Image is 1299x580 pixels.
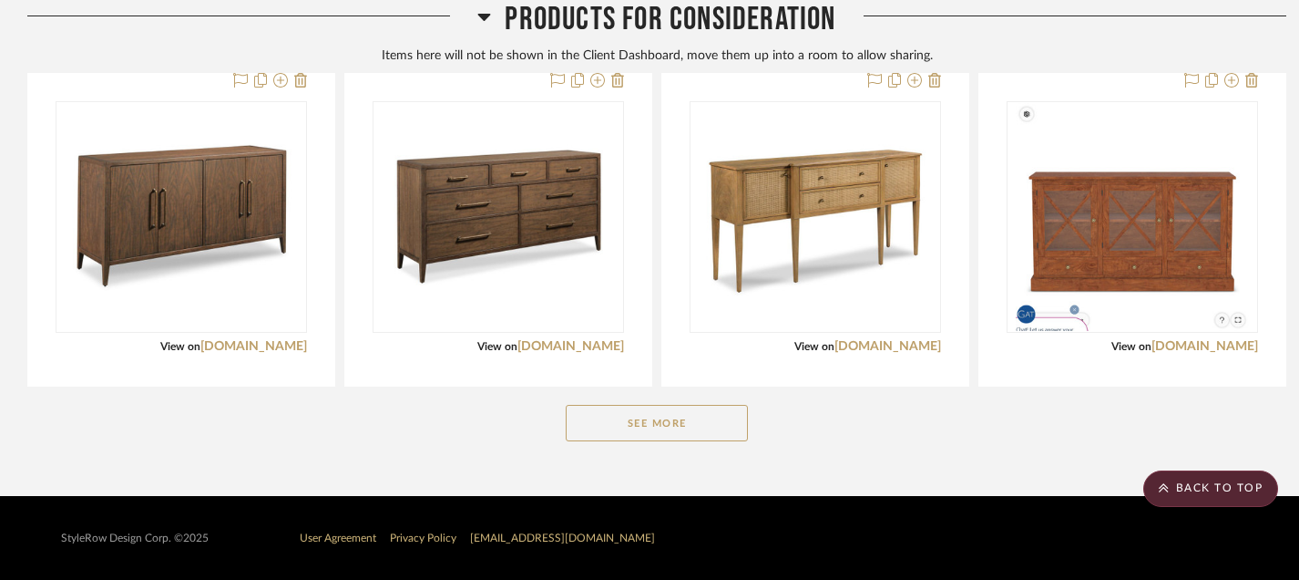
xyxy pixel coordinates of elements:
div: Items here will not be shown in the Client Dashboard, move them up into a room to allow sharing. [27,47,1286,67]
span: View on [794,341,834,352]
scroll-to-top-button: BACK TO TOP [1143,471,1278,507]
div: StyleRow Design Corp. ©2025 [61,532,209,545]
a: [EMAIL_ADDRESS][DOMAIN_NAME] [470,533,655,544]
a: [DOMAIN_NAME] [1151,340,1258,353]
img: Durango Double Dresser [384,103,612,331]
span: View on [477,341,517,352]
a: [DOMAIN_NAME] [517,340,624,353]
a: [DOMAIN_NAME] [834,340,941,353]
img: Sundance Sideboard [67,103,295,331]
a: User Agreement [300,533,376,544]
div: 0 [1007,102,1257,332]
img: Bridgeport Three Door Server - SKU: 81595 [1016,103,1250,331]
span: View on [160,341,200,352]
img: Watts Buffet [701,103,929,331]
a: [DOMAIN_NAME] [200,340,307,353]
div: 0 [690,102,940,332]
span: View on [1111,341,1151,352]
a: Privacy Policy [390,533,456,544]
button: See More [566,405,748,441]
